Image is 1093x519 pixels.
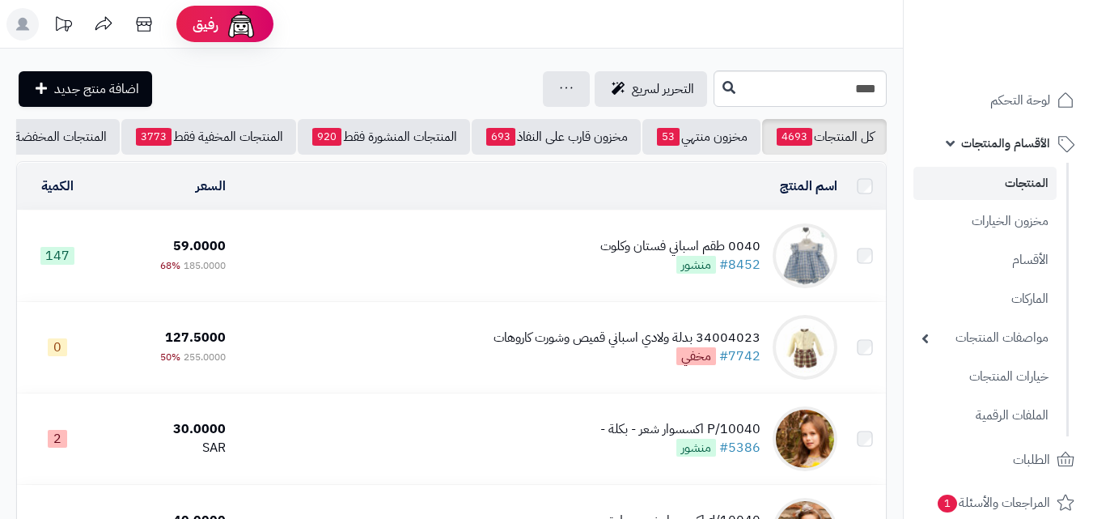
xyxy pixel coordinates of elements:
img: ai-face.png [225,8,257,40]
img: 0040 طقم اسباني فستان وكلوت [773,223,837,288]
span: 3773 [136,128,172,146]
span: اضافة منتج جديد [54,79,139,99]
span: 0 [48,338,67,356]
span: الأقسام والمنتجات [961,132,1050,155]
img: 34004023 بدلة ولادي اسباني قميص وشورت كاروهات [773,315,837,380]
a: المنتجات المنشورة فقط920 [298,119,470,155]
a: المنتجات المخفية فقط3773 [121,119,296,155]
a: مخزون منتهي53 [642,119,760,155]
a: خيارات المنتجات [913,359,1057,394]
span: 53 [657,128,680,146]
span: الطلبات [1013,449,1050,471]
a: تحديثات المنصة [43,8,83,45]
a: مواصفات المنتجات [913,321,1057,355]
a: مخزون قارب على النفاذ693 [472,119,641,155]
span: 920 [312,128,341,146]
span: التحرير لسريع [632,79,694,99]
a: التحرير لسريع [595,71,707,107]
a: #8452 [719,255,760,274]
span: 693 [486,128,515,146]
a: اسم المنتج [780,177,837,196]
div: 30.0000 [104,420,225,439]
span: لوحة التحكم [990,89,1050,112]
a: كل المنتجات4693 [762,119,887,155]
a: الطلبات [913,440,1083,479]
span: 127.5000 [165,328,226,347]
a: لوحة التحكم [913,81,1083,120]
span: 255.0000 [184,350,226,364]
span: 2 [48,430,67,448]
span: 1 [938,495,957,513]
a: السعر [196,177,226,196]
a: الماركات [913,282,1057,317]
img: logo-2.png [983,12,1078,46]
span: 147 [40,247,74,265]
div: 34004023 بدلة ولادي اسباني قميص وشورت كاروهات [494,329,760,347]
div: 0040 طقم اسباني فستان وكلوت [600,237,760,256]
a: الأقسام [913,243,1057,278]
span: المراجعات والأسئلة [936,491,1050,514]
a: الكمية [41,177,74,196]
span: منشور [676,256,716,274]
span: 68% [160,258,180,273]
span: 59.0000 [173,236,226,256]
span: رفيق [193,15,218,34]
a: #7742 [719,347,760,366]
div: 10040/P اكسسوار شعر - بكلة - [600,420,760,439]
a: اضافة منتج جديد [19,71,152,107]
span: منشور [676,439,716,457]
span: 185.0000 [184,258,226,273]
a: مخزون الخيارات [913,204,1057,239]
a: الملفات الرقمية [913,398,1057,433]
span: 50% [160,350,180,364]
div: SAR [104,439,225,457]
a: #5386 [719,438,760,457]
img: 10040/P اكسسوار شعر - بكلة - [773,406,837,471]
a: المنتجات [913,167,1057,200]
span: مخفي [676,347,716,365]
span: 4693 [777,128,812,146]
